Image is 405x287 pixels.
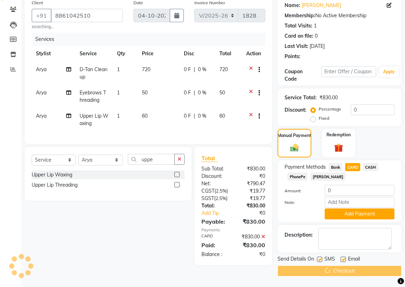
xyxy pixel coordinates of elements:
[326,132,351,138] label: Redemption
[319,115,329,121] label: Fixed
[138,46,180,62] th: Price
[196,210,239,217] a: Add Tip
[80,113,108,126] span: Upper Lip Waxing
[285,53,300,60] div: Points:
[287,173,307,181] span: PhonePe
[285,22,312,30] div: Total Visits:
[285,2,300,9] div: Name:
[32,9,51,22] button: +91
[36,66,46,73] span: Arya
[32,181,77,189] div: Upper Lip Threading
[325,208,394,219] button: Add Payment
[32,171,72,179] div: Upper Lip Waxing
[196,241,233,249] div: Paid:
[288,143,301,152] img: _cash.svg
[142,66,150,73] span: 720
[285,43,308,50] div: Last Visit:
[32,46,75,62] th: Stylist
[239,210,270,217] div: ₹0
[279,199,319,206] label: Note:
[285,163,326,171] span: Payment Methods
[363,163,378,171] span: CASH
[302,2,341,9] a: [PERSON_NAME]
[315,32,318,40] div: 0
[329,163,342,171] span: Bank
[285,12,394,19] div: No Active Membership
[321,66,376,77] input: Enter Offer / Coupon Code
[113,46,138,62] th: Qty
[128,154,175,165] input: Search or Scan
[198,66,206,73] span: 0 %
[233,217,271,226] div: ₹830.00
[184,112,191,120] span: 0 F
[201,195,214,201] span: SGST
[117,89,120,96] span: 1
[142,113,148,119] span: 60
[196,173,233,180] div: Discount:
[75,46,113,62] th: Service
[80,89,106,103] span: Eyebrows Threading
[233,165,271,173] div: ₹830.00
[233,202,271,210] div: ₹830.00
[196,233,233,241] div: CARD
[184,66,191,73] span: 0 F
[278,255,314,264] span: Send Details On
[285,94,317,101] div: Service Total:
[285,12,315,19] div: Membership:
[215,46,242,62] th: Total
[242,46,265,62] th: Action
[345,163,360,171] span: CARD
[36,113,46,119] span: Arya
[285,32,313,40] div: Card on file:
[184,89,191,96] span: 0 F
[196,251,233,258] div: Balance :
[233,173,271,180] div: ₹0
[196,165,233,173] div: Sub Total:
[194,112,195,120] span: |
[32,33,270,46] div: Services
[233,241,271,249] div: ₹830.00
[310,173,345,181] span: [PERSON_NAME]
[319,94,338,101] div: ₹830.00
[285,68,321,83] div: Coupon Code
[51,9,123,22] input: Search by Name/Mobile/Email/Code
[216,195,226,201] span: 2.5%
[233,180,271,187] div: ₹790.47
[285,231,313,239] div: Description:
[80,66,107,80] span: D-Tan Cleanup
[196,187,233,195] div: ( )
[348,255,360,264] span: Email
[142,89,148,96] span: 50
[201,227,265,233] div: Payments
[278,132,311,139] label: Manual Payment
[216,188,226,194] span: 2.5%
[285,106,306,114] div: Discount:
[379,67,399,77] button: Apply
[201,188,214,194] span: CGST
[324,255,335,264] span: SMS
[198,112,206,120] span: 0 %
[117,66,120,73] span: 1
[196,202,233,210] div: Total:
[233,251,271,258] div: ₹0
[219,89,225,96] span: 50
[310,43,325,50] div: [DATE]
[233,195,271,202] div: ₹19.77
[194,66,195,73] span: |
[325,185,394,196] input: Amount
[196,217,233,226] div: Payable:
[180,46,215,62] th: Disc
[198,89,206,96] span: 0 %
[201,155,218,162] span: Total
[233,187,271,195] div: ₹19.77
[196,180,233,187] div: Net:
[325,197,394,208] input: Add Note
[279,188,319,194] label: Amount:
[331,142,346,154] img: _gift.svg
[36,89,46,96] span: Arya
[233,233,271,241] div: ₹830.00
[314,22,317,30] div: 1
[196,195,233,202] div: ( )
[219,66,228,73] span: 720
[219,113,225,119] span: 60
